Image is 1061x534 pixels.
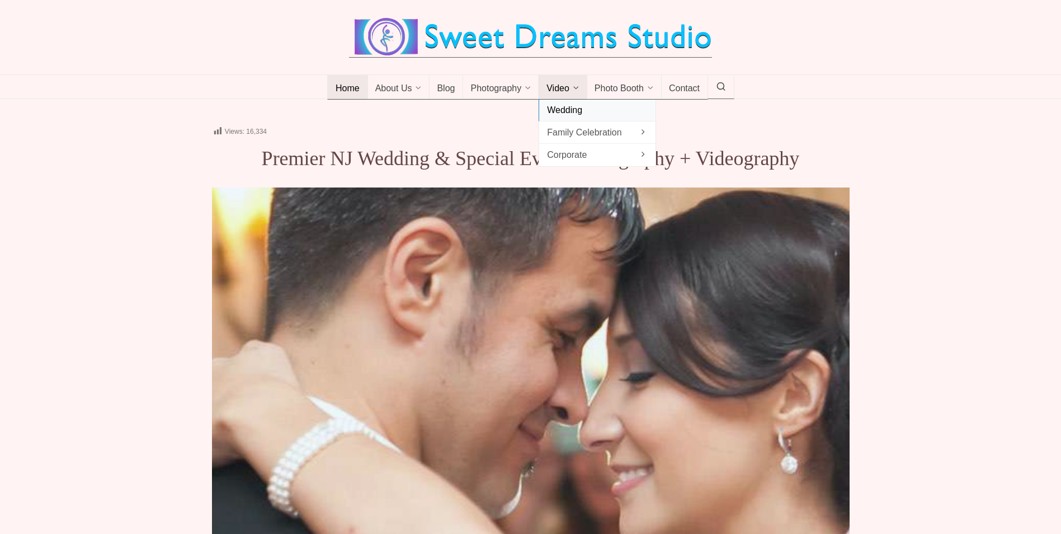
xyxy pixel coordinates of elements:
[539,75,587,100] a: Video
[262,147,800,170] span: Premier NJ Wedding & Special Event Photography + Videography
[539,99,656,121] a: Wedding
[349,17,712,57] img: Best Wedding Event Photography Photo Booth Videography NJ NY
[539,121,656,144] a: Family Celebration
[437,83,455,95] span: Blog
[375,83,412,95] span: About Us
[546,83,569,95] span: Video
[669,83,700,95] span: Contact
[246,128,267,135] span: 16,334
[463,75,539,100] a: Photography
[327,75,368,100] a: Home
[539,144,656,166] a: Corporate
[547,102,648,118] span: Wedding
[367,75,430,100] a: About Us
[587,75,662,100] a: Photo Booth
[225,128,244,135] span: Views:
[661,75,708,100] a: Contact
[547,125,648,140] span: Family Celebration
[470,83,521,95] span: Photography
[429,75,463,100] a: Blog
[547,147,648,162] span: Corporate
[336,83,360,95] span: Home
[595,83,644,95] span: Photo Booth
